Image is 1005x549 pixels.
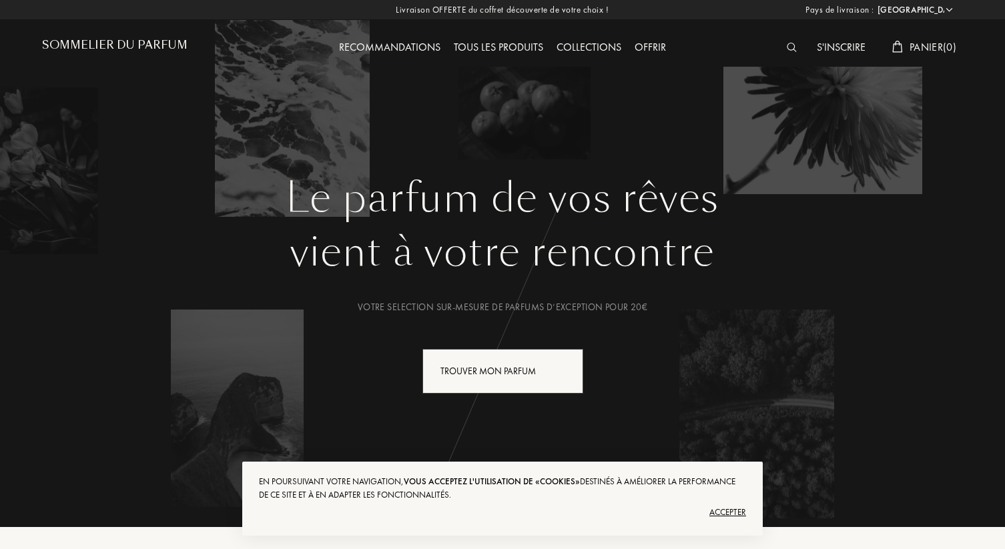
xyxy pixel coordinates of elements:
[892,41,903,53] img: cart_white.svg
[910,40,956,54] span: Panier ( 0 )
[628,40,673,54] a: Offrir
[787,43,797,52] img: search_icn_white.svg
[805,3,874,17] span: Pays de livraison :
[52,174,953,222] h1: Le parfum de vos rêves
[259,502,746,523] div: Accepter
[550,39,628,57] div: Collections
[332,40,447,54] a: Recommandations
[447,40,550,54] a: Tous les produits
[628,39,673,57] div: Offrir
[810,39,872,57] div: S'inscrire
[332,39,447,57] div: Recommandations
[52,222,953,282] div: vient à votre rencontre
[412,349,593,394] a: Trouver mon parfumanimation
[42,39,188,51] h1: Sommelier du Parfum
[810,40,872,54] a: S'inscrire
[42,39,188,57] a: Sommelier du Parfum
[422,349,583,394] div: Trouver mon parfum
[52,300,953,314] div: Votre selection sur-mesure de parfums d’exception pour 20€
[404,476,580,487] span: vous acceptez l'utilisation de «cookies»
[259,475,746,502] div: En poursuivant votre navigation, destinés à améliorer la performance de ce site et à en adapter l...
[550,40,628,54] a: Collections
[447,39,550,57] div: Tous les produits
[551,357,577,384] div: animation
